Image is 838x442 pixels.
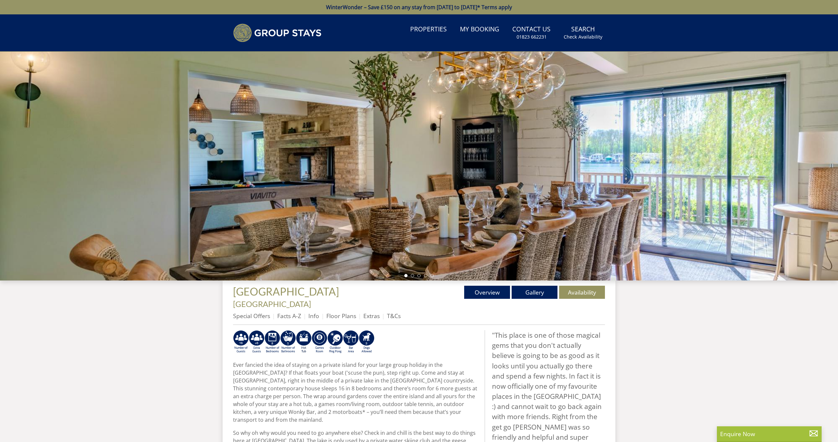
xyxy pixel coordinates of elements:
[233,24,321,42] img: Group Stays
[308,312,319,320] a: Info
[559,286,605,299] a: Availability
[327,330,343,354] img: 9mtDs3AAAABklEQVQDAOVHRy3Y8cSWAAAAAElFTkSuQmCC
[233,299,311,309] a: [GEOGRAPHIC_DATA]
[233,312,270,320] a: Special Offers
[296,330,312,354] img: xDn5oAAAAASUVORK5CYII=
[464,286,510,299] a: Overview
[561,22,605,43] a: SearchCheck Availability
[249,330,264,354] img: wAAAAZJREFUAwCGToYT7TNcUAAAAABJRU5ErkJggg==
[343,330,359,354] img: 6aoxKQAAAAGSURBVAMAhzBpX61snPcAAAAASUVORK5CYII=
[363,312,380,320] a: Extras
[326,312,356,320] a: Floor Plans
[564,34,602,40] small: Check Availability
[512,286,557,299] a: Gallery
[312,330,327,354] img: GYgA4pAAAAAElFTkSuQmCC
[510,22,553,43] a: Contact Us01823 662231
[517,34,547,40] small: 01823 662231
[280,330,296,354] img: 2ElivoAAAAGSURBVAMAx3phAHh4CrEAAAAASUVORK5CYII=
[387,312,401,320] a: T&Cs
[233,330,249,354] img: 5O7TYEAAAAGSURBVAMAOvIKqL1WF0UAAAAASUVORK5CYII=
[408,22,449,37] a: Properties
[233,285,339,298] span: [GEOGRAPHIC_DATA]
[233,285,341,298] a: [GEOGRAPHIC_DATA]
[264,330,280,354] img: sFoJaQAAAAZJREFUAwA9IxY+U9Eb1wAAAABJRU5ErkJggg==
[720,430,818,438] p: Enquire Now
[233,361,479,424] p: Ever fancied the idea of staying on a private island for your large group holiday in the [GEOGRAP...
[277,312,301,320] a: Facts A-Z
[359,330,374,354] img: PGTK0AAAAAZJREFUAwCT3vb0ZrZNIAAAAABJRU5ErkJggg==
[457,22,502,37] a: My Booking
